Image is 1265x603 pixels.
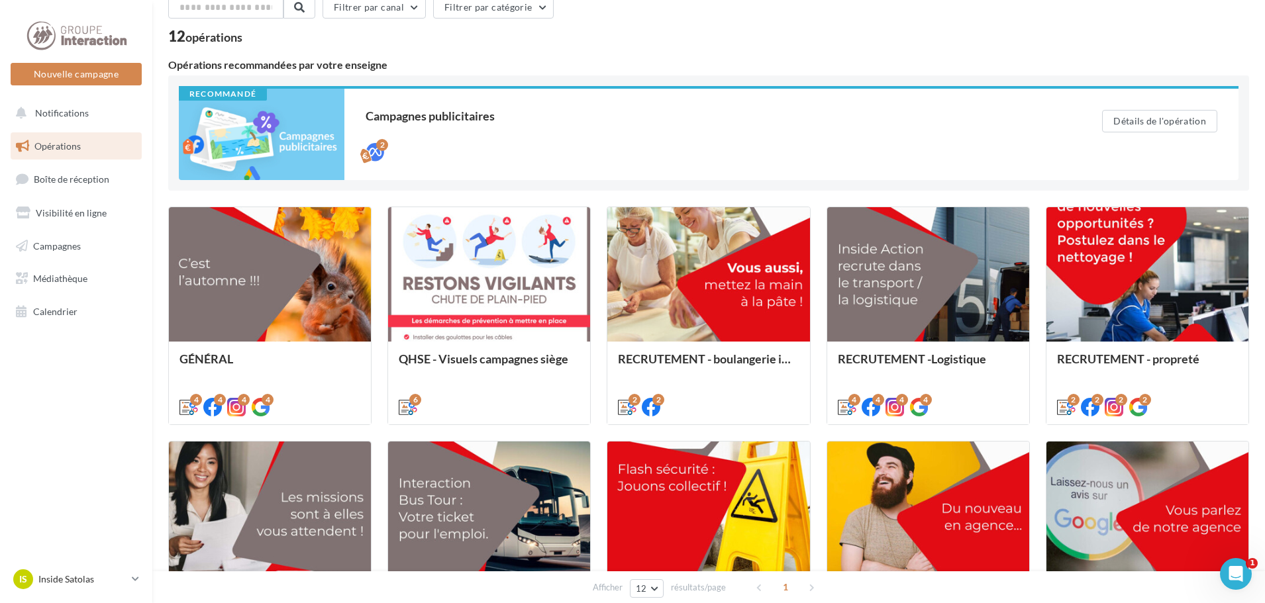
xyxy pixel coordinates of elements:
[652,394,664,406] div: 2
[35,107,89,118] span: Notifications
[848,394,860,406] div: 4
[8,132,144,160] a: Opérations
[1115,394,1127,406] div: 2
[1102,110,1217,132] button: Détails de l'opération
[920,394,932,406] div: 4
[11,567,142,592] a: IS Inside Satolas
[33,273,87,284] span: Médiathèque
[34,140,81,152] span: Opérations
[1139,394,1151,406] div: 2
[1091,394,1103,406] div: 2
[33,240,81,251] span: Campagnes
[8,265,144,293] a: Médiathèque
[366,110,1049,122] div: Campagnes publicitaires
[168,60,1249,70] div: Opérations recommandées par votre enseigne
[775,577,796,598] span: 1
[1220,558,1252,590] iframe: Intercom live chat
[409,394,421,406] div: 6
[8,298,144,326] a: Calendrier
[33,306,77,317] span: Calendrier
[36,207,107,218] span: Visibilité en ligne
[1247,558,1258,569] span: 1
[618,352,799,379] div: RECRUTEMENT - boulangerie industrielle
[38,573,126,586] p: Inside Satolas
[34,173,109,185] span: Boîte de réception
[8,232,144,260] a: Campagnes
[214,394,226,406] div: 4
[593,581,623,594] span: Afficher
[872,394,884,406] div: 4
[629,394,640,406] div: 2
[8,165,144,193] a: Boîte de réception
[8,199,144,227] a: Visibilité en ligne
[190,394,202,406] div: 4
[19,573,27,586] span: IS
[1068,394,1080,406] div: 2
[185,31,242,43] div: opérations
[238,394,250,406] div: 4
[671,581,726,594] span: résultats/page
[896,394,908,406] div: 4
[179,89,267,101] div: Recommandé
[8,99,139,127] button: Notifications
[168,29,242,44] div: 12
[399,352,580,379] div: QHSE - Visuels campagnes siège
[636,583,647,594] span: 12
[11,63,142,85] button: Nouvelle campagne
[1057,352,1238,379] div: RECRUTEMENT - propreté
[630,579,664,598] button: 12
[262,394,274,406] div: 4
[179,352,360,379] div: GÉNÉRAL
[376,139,388,151] div: 2
[838,352,1019,379] div: RECRUTEMENT -Logistique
